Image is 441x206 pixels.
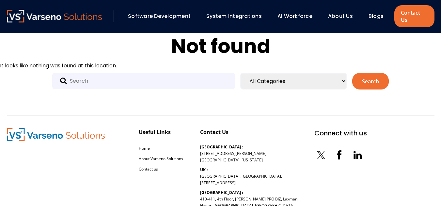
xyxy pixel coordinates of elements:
[200,144,243,150] b: [GEOGRAPHIC_DATA] :
[139,166,158,172] a: Contact us
[206,12,262,20] a: System Integrations
[325,11,362,22] div: About Us
[125,11,200,22] div: Software Development
[394,5,434,27] a: Contact Us
[328,12,353,20] a: About Us
[274,11,322,22] div: AI Workforce
[369,12,384,20] a: Blogs
[365,11,393,22] div: Blogs
[200,190,243,195] b: [GEOGRAPHIC_DATA] :
[203,11,271,22] div: System Integrations
[139,145,150,151] a: Home
[139,156,183,161] a: About Varseno Solutions
[7,128,105,141] img: Varseno Solutions – Product Engineering & IT Services
[7,10,102,22] img: Varseno Solutions – Product Engineering & IT Services
[277,12,312,20] a: AI Workforce
[52,73,235,89] input: Search
[200,167,282,186] p: [GEOGRAPHIC_DATA], [GEOGRAPHIC_DATA], [STREET_ADDRESS]
[352,73,389,89] button: Search
[200,128,228,136] div: Contact Us
[200,144,266,163] p: [STREET_ADDRESS][PERSON_NAME] [GEOGRAPHIC_DATA], [US_STATE]
[128,12,191,20] a: Software Development
[200,167,208,172] b: UK :
[139,128,171,136] div: Useful Links
[314,128,367,138] div: Connect with us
